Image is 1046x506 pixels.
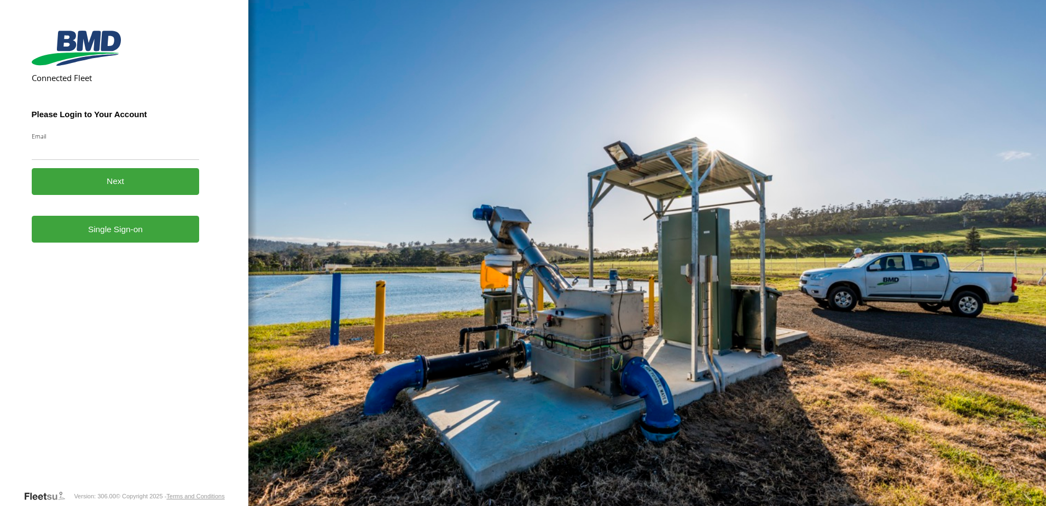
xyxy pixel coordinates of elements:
button: Next [32,168,200,195]
h3: Please Login to Your Account [32,110,200,119]
a: Terms and Conditions [166,493,224,499]
a: Single Sign-on [32,216,200,243]
img: BMD [32,31,121,66]
div: Version: 306.00 [74,493,115,499]
label: Email [32,132,200,140]
div: © Copyright 2025 - [116,493,225,499]
h2: Connected Fleet [32,72,200,83]
a: Visit our Website [24,491,74,502]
